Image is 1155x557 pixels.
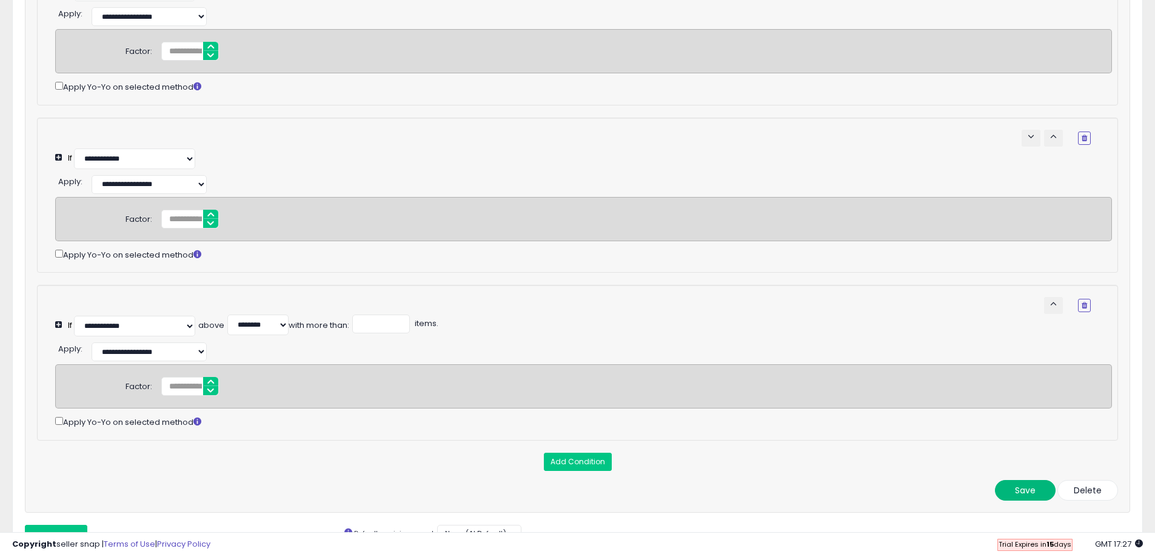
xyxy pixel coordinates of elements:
[999,539,1071,549] span: Trial Expires in days
[289,320,349,332] div: with more than:
[126,210,152,225] div: Factor:
[1095,538,1143,550] span: 2025-10-14 17:27 GMT
[25,525,87,545] button: New Preset
[58,339,82,355] div: :
[198,320,224,332] div: above
[995,480,1056,501] button: Save
[1048,298,1059,310] span: keyboard_arrow_up
[58,8,81,19] span: Apply
[1025,131,1037,142] span: keyboard_arrow_down
[126,42,152,58] div: Factor:
[55,79,1112,93] div: Apply Yo-Yo on selected method
[58,4,82,20] div: :
[1044,130,1063,147] button: keyboard_arrow_up
[12,538,56,550] strong: Copyright
[58,176,81,187] span: Apply
[354,529,435,538] small: Default repricing preset:
[55,247,1112,261] div: Apply Yo-Yo on selected method
[104,538,155,550] a: Terms of Use
[1046,539,1054,549] b: 15
[1057,480,1118,501] button: Delete
[126,377,152,393] div: Factor:
[437,525,521,542] button: None (AI Default)
[58,172,82,188] div: :
[1048,131,1059,142] span: keyboard_arrow_up
[55,415,1112,429] div: Apply Yo-Yo on selected method
[58,343,81,355] span: Apply
[1022,130,1040,147] button: keyboard_arrow_down
[445,529,506,539] span: None (AI Default)
[1082,302,1087,309] i: Remove Condition
[1044,297,1063,314] button: keyboard_arrow_up
[1082,135,1087,142] i: Remove Condition
[157,538,210,550] a: Privacy Policy
[544,453,612,471] button: Add Condition
[12,539,210,550] div: seller snap | |
[413,318,438,329] span: items.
